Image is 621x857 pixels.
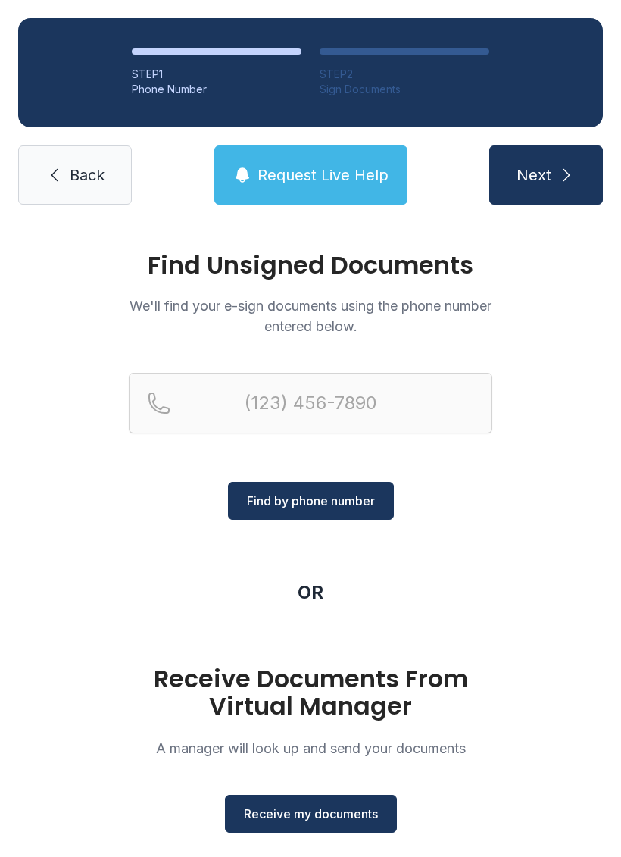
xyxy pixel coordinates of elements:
[129,373,492,433] input: Reservation phone number
[320,67,489,82] div: STEP 2
[132,82,301,97] div: Phone Number
[257,164,389,186] span: Request Live Help
[244,805,378,823] span: Receive my documents
[129,665,492,720] h1: Receive Documents From Virtual Manager
[129,253,492,277] h1: Find Unsigned Documents
[129,296,492,336] p: We'll find your e-sign documents using the phone number entered below.
[132,67,301,82] div: STEP 1
[247,492,375,510] span: Find by phone number
[298,580,323,605] div: OR
[129,738,492,758] p: A manager will look up and send your documents
[320,82,489,97] div: Sign Documents
[516,164,551,186] span: Next
[70,164,105,186] span: Back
